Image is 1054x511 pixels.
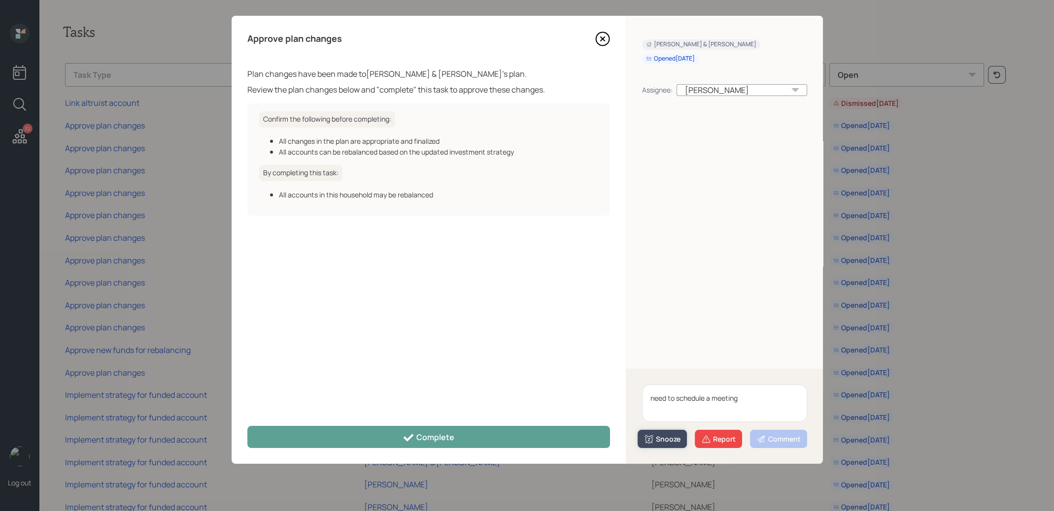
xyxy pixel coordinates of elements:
[279,190,598,200] div: All accounts in this household may be rebalanced
[646,55,695,63] div: Opened [DATE]
[701,434,736,444] div: Report
[403,432,454,444] div: Complete
[247,68,610,80] div: Plan changes have been made to [PERSON_NAME] & [PERSON_NAME] 's plan.
[677,84,807,96] div: [PERSON_NAME]
[642,85,673,95] div: Assignee:
[646,40,756,49] div: [PERSON_NAME] & [PERSON_NAME]
[750,430,807,448] button: Comment
[279,136,598,146] div: All changes in the plan are appropriate and finalized
[642,384,807,422] textarea: need to schedule a meeting
[247,33,342,44] h4: Approve plan changes
[247,426,610,448] button: Complete
[695,430,742,448] button: Report
[638,430,687,448] button: Snooze
[756,434,801,444] div: Comment
[259,111,395,128] h6: Confirm the following before completing:
[247,84,610,96] div: Review the plan changes below and "complete" this task to approve these changes.
[644,434,680,444] div: Snooze
[279,147,598,157] div: All accounts can be rebalanced based on the updated investment strategy
[259,165,342,181] h6: By completing this task:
